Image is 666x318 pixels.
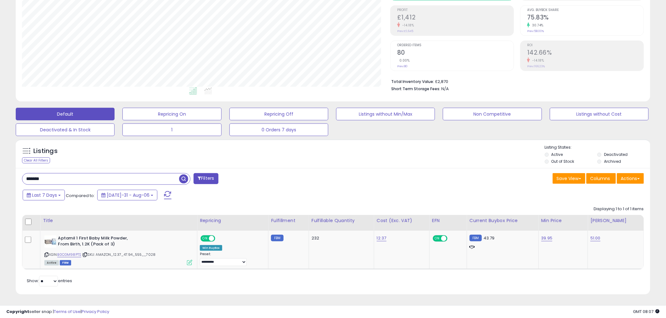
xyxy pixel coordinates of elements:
span: ON [201,236,209,241]
small: 30.74% [530,23,544,28]
small: Prev: 58.00% [527,29,544,33]
div: Preset: [200,252,263,266]
a: B0CGM98PTS [57,252,81,257]
h2: £1,412 [397,14,514,22]
small: FBM [271,235,283,241]
small: Prev: 80 [397,64,408,68]
button: [DATE]-31 - Aug-06 [97,190,157,200]
small: FBM [470,235,482,241]
div: Win BuyBox [200,245,222,251]
small: -14.18% [400,23,414,28]
div: Min Price [541,217,585,224]
small: -14.18% [530,58,544,63]
span: N/A [441,86,449,92]
a: Terms of Use [54,309,81,315]
span: FBM [60,260,71,266]
button: 0 Orders 7 days [229,123,328,136]
button: Actions [617,173,644,184]
div: 232 [312,235,369,241]
span: OFF [447,236,457,241]
div: Displaying 1 to 1 of 1 items [594,206,644,212]
button: Filters [194,173,218,184]
span: 2025-08-14 08:07 GMT [633,309,660,315]
div: Current Buybox Price [470,217,536,224]
button: Repricing Off [229,108,328,120]
span: Ordered Items [397,44,514,47]
div: Cost (Exc. VAT) [377,217,427,224]
h2: 75.83% [527,14,644,22]
strong: Copyright [6,309,29,315]
a: 51.00 [590,235,601,241]
span: 43.79 [483,235,495,241]
span: All listings currently available for purchase on Amazon [44,260,59,266]
div: [PERSON_NAME] [590,217,641,224]
h5: Listings [33,147,58,156]
b: Aptamil 1 First Baby Milk Powder, From Birth, 1.2K (Pack of 3) [58,235,134,249]
label: Archived [604,159,621,164]
span: Last 7 Days [32,192,57,198]
label: Out of Stock [551,159,574,164]
b: Short Term Storage Fees: [391,86,440,91]
img: 4174M3yFVuL._SL40_.jpg [44,235,56,248]
label: Deactivated [604,152,628,157]
div: seller snap | | [6,309,109,315]
button: Save View [553,173,585,184]
div: Title [43,217,195,224]
span: Compared to: [66,193,95,199]
span: | SKU: AMAZON_12.37_47.94_555__7028 [82,252,155,257]
span: Columns [590,175,610,182]
label: Active [551,152,563,157]
a: 39.95 [541,235,553,241]
button: Non Competitive [443,108,542,120]
button: 1 [122,123,221,136]
span: [DATE]-31 - Aug-06 [107,192,150,198]
span: ON [433,236,441,241]
button: Columns [586,173,616,184]
a: Privacy Policy [82,309,109,315]
p: Listing States: [545,145,650,151]
button: Last 7 Days [23,190,65,200]
h2: 142.66% [527,49,644,58]
div: ASIN: [44,235,192,265]
span: Show: entries [27,278,72,284]
div: Repricing [200,217,266,224]
button: Deactivated & In Stock [16,123,115,136]
button: Default [16,108,115,120]
small: Prev: 166.23% [527,64,545,68]
div: Clear All Filters [22,157,50,163]
small: Prev: £1,645 [397,29,413,33]
b: Total Inventory Value: [391,79,434,84]
small: 0.00% [397,58,410,63]
a: 12.37 [377,235,387,241]
button: Listings without Min/Max [336,108,435,120]
li: £2,870 [391,77,639,85]
button: Repricing On [122,108,221,120]
div: Fulfillable Quantity [312,217,371,224]
div: EFN [432,217,464,224]
span: ROI [527,44,644,47]
span: OFF [214,236,224,241]
span: Avg. Buybox Share [527,8,644,12]
div: Fulfillment [271,217,306,224]
button: Listings without Cost [550,108,649,120]
h2: 80 [397,49,514,58]
span: Profit [397,8,514,12]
